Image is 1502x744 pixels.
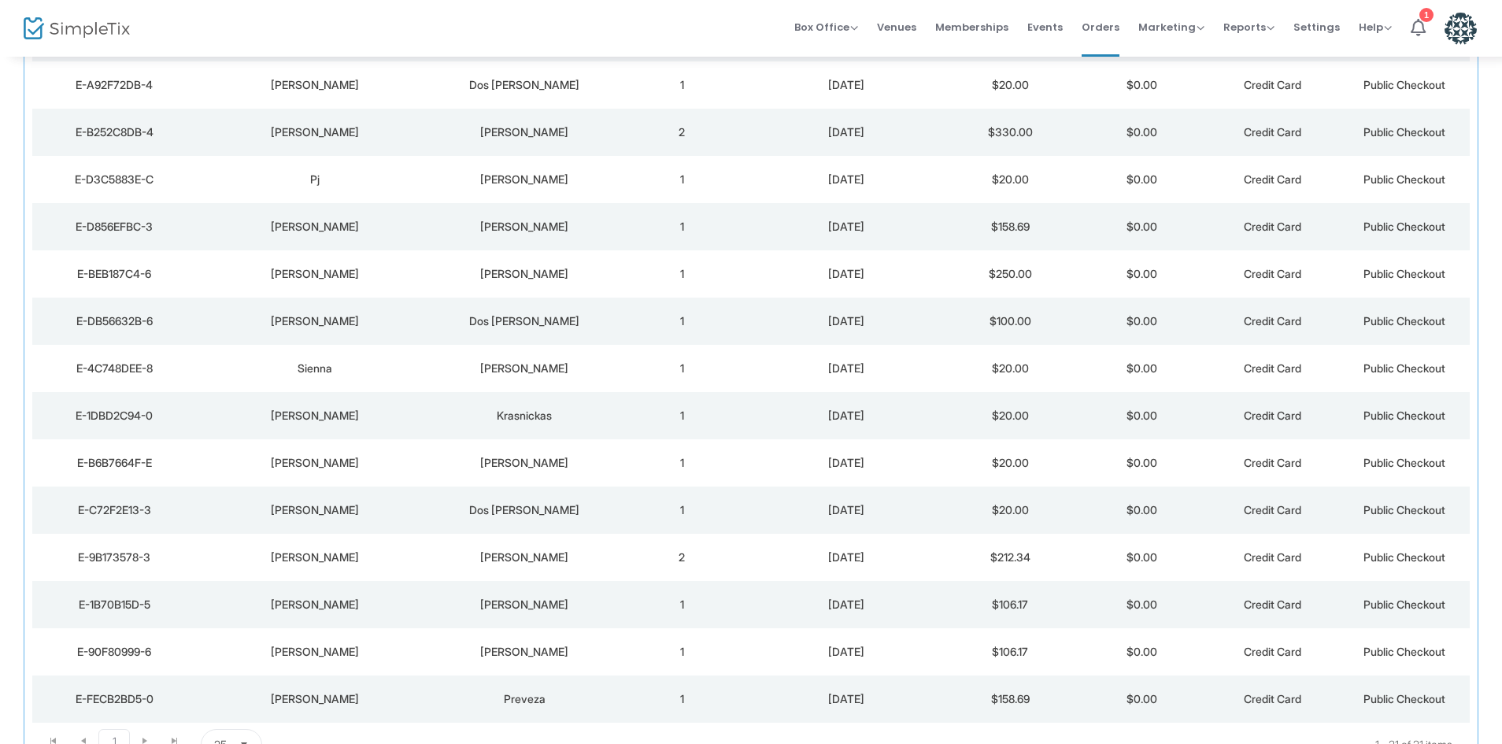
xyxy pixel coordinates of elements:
[36,455,192,471] div: E-B6B7664F-E
[1363,361,1445,375] span: Public Checkout
[437,408,612,424] div: Krasnickas
[1244,692,1301,705] span: Credit Card
[1363,645,1445,658] span: Public Checkout
[1293,7,1340,47] span: Settings
[752,124,941,140] div: 9/13/2025
[616,392,748,439] td: 1
[200,219,428,235] div: Jillian
[877,7,916,47] span: Venues
[1363,598,1445,611] span: Public Checkout
[1027,7,1063,47] span: Events
[200,266,428,282] div: Aimee
[1076,676,1208,723] td: $0.00
[200,455,428,471] div: Neil
[1244,550,1301,564] span: Credit Card
[616,298,748,345] td: 1
[1363,550,1445,564] span: Public Checkout
[945,298,1076,345] td: $100.00
[437,361,612,376] div: Cummings
[616,250,748,298] td: 1
[1244,78,1301,91] span: Credit Card
[200,313,428,329] div: Emily
[1076,581,1208,628] td: $0.00
[1076,487,1208,534] td: $0.00
[1244,645,1301,658] span: Credit Card
[616,203,748,250] td: 1
[616,109,748,156] td: 2
[1244,361,1301,375] span: Credit Card
[1359,20,1392,35] span: Help
[616,534,748,581] td: 2
[752,219,941,235] div: 9/13/2025
[616,676,748,723] td: 1
[752,266,941,282] div: 9/13/2025
[200,77,428,93] div: Emily
[752,172,941,187] div: 9/13/2025
[1244,503,1301,516] span: Credit Card
[437,77,612,93] div: Dos santos
[36,313,192,329] div: E-DB56632B-6
[437,597,612,613] div: Tyrrell
[1244,314,1301,328] span: Credit Card
[945,156,1076,203] td: $20.00
[616,628,748,676] td: 1
[1244,598,1301,611] span: Credit Card
[1244,409,1301,422] span: Credit Card
[36,361,192,376] div: E-4C748DEE-8
[945,628,1076,676] td: $106.17
[1244,172,1301,186] span: Credit Card
[752,644,941,660] div: 9/13/2025
[1076,250,1208,298] td: $0.00
[945,392,1076,439] td: $20.00
[36,502,192,518] div: E-C72F2E13-3
[1076,156,1208,203] td: $0.00
[1363,220,1445,233] span: Public Checkout
[752,408,941,424] div: 9/13/2025
[36,408,192,424] div: E-1DBD2C94-0
[945,487,1076,534] td: $20.00
[36,597,192,613] div: E-1B70B15D-5
[616,61,748,109] td: 1
[200,361,428,376] div: Sienna
[200,550,428,565] div: David
[752,77,941,93] div: 9/13/2025
[935,7,1008,47] span: Memberships
[752,691,941,707] div: 9/13/2025
[752,597,941,613] div: 9/13/2025
[1244,456,1301,469] span: Credit Card
[36,219,192,235] div: E-D856EFBC-3
[1363,456,1445,469] span: Public Checkout
[1363,78,1445,91] span: Public Checkout
[752,502,941,518] div: 9/13/2025
[1076,203,1208,250] td: $0.00
[1076,534,1208,581] td: $0.00
[945,203,1076,250] td: $158.69
[945,581,1076,628] td: $106.17
[945,534,1076,581] td: $212.34
[200,172,428,187] div: Pj
[616,487,748,534] td: 1
[437,691,612,707] div: Preveza
[752,313,941,329] div: 9/13/2025
[1363,125,1445,139] span: Public Checkout
[36,77,192,93] div: E-A92F72DB-4
[1076,109,1208,156] td: $0.00
[616,156,748,203] td: 1
[1363,172,1445,186] span: Public Checkout
[1363,692,1445,705] span: Public Checkout
[752,361,941,376] div: 9/13/2025
[200,597,428,613] div: Aimee
[1244,220,1301,233] span: Credit Card
[1223,20,1274,35] span: Reports
[1076,392,1208,439] td: $0.00
[616,439,748,487] td: 1
[36,124,192,140] div: E-B252C8DB-4
[1419,8,1434,22] div: 1
[437,644,612,660] div: Martinez
[1082,7,1119,47] span: Orders
[1363,314,1445,328] span: Public Checkout
[36,691,192,707] div: E-FECB2BD5-0
[1138,20,1204,35] span: Marketing
[36,172,192,187] div: E-D3C5883E-C
[1363,503,1445,516] span: Public Checkout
